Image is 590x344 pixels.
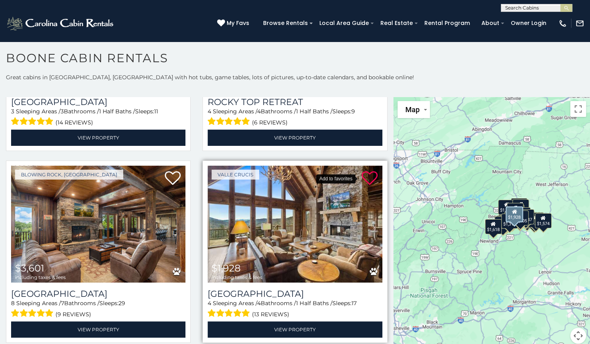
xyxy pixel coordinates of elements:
[507,17,550,29] a: Owner Login
[208,289,382,299] h3: Cucumber Tree Lodge
[55,117,93,128] span: (14 reviews)
[570,328,586,344] button: Map camera controls
[506,206,523,222] div: $1,928
[99,108,135,115] span: 1 Half Baths /
[154,108,158,115] span: 11
[558,19,567,28] img: phone-regular-white.png
[208,108,211,115] span: 4
[11,166,185,283] a: Renaissance Lodge $3,601 including taxes & fees
[208,130,382,146] a: View Property
[11,299,185,319] div: Sleeping Areas / Bathrooms / Sleeps:
[376,17,417,29] a: Real Estate
[517,209,534,224] div: $1,047
[61,108,64,115] span: 3
[6,15,116,31] img: White-1-2.png
[212,170,259,180] a: Valle Crucis
[15,262,44,274] span: $3,601
[315,17,373,29] a: Local Area Guide
[570,101,586,117] button: Toggle fullscreen view
[15,275,66,280] span: including taxes & fees
[316,174,355,183] div: Add to favorites
[208,299,382,319] div: Sleeping Areas / Bathrooms / Sleeps:
[527,212,544,227] div: $1,220
[420,17,474,29] a: Rental Program
[208,166,382,283] a: Cucumber Tree Lodge $1,928 including taxes & fees
[61,300,64,307] span: 7
[11,300,15,307] span: 8
[498,200,515,215] div: $1,466
[227,19,249,27] span: My Favs
[11,130,185,146] a: View Property
[212,275,262,280] span: including taxes & fees
[217,19,251,28] a: My Favs
[15,170,123,180] a: Blowing Rock, [GEOGRAPHIC_DATA]
[208,289,382,299] a: [GEOGRAPHIC_DATA]
[485,219,501,234] div: $1,618
[55,309,91,319] span: (9 reviews)
[11,289,185,299] a: [GEOGRAPHIC_DATA]
[511,198,527,213] div: $1,434
[501,214,518,229] div: $1,319
[296,108,332,115] span: 1 Half Baths /
[252,117,288,128] span: (6 reviews)
[512,199,529,214] div: $1,256
[11,166,185,283] img: Renaissance Lodge
[397,101,430,118] button: Change map style
[257,108,261,115] span: 4
[351,108,355,115] span: 9
[296,300,332,307] span: 1 Half Baths /
[507,203,523,218] div: $1,799
[208,97,382,107] a: Rocky Top Retreat
[11,97,185,107] a: [GEOGRAPHIC_DATA]
[575,19,584,28] img: mail-regular-white.png
[11,97,185,107] h3: Chimney Island
[208,321,382,338] a: View Property
[212,262,241,274] span: $1,928
[208,107,382,128] div: Sleeping Areas / Bathrooms / Sleeps:
[351,300,356,307] span: 17
[118,300,125,307] span: 29
[165,170,181,187] a: Add to favorites
[252,309,289,319] span: (13 reviews)
[535,213,551,228] div: $1,574
[11,289,185,299] h3: Renaissance Lodge
[257,300,261,307] span: 4
[208,300,211,307] span: 4
[11,107,185,128] div: Sleeping Areas / Bathrooms / Sleeps:
[11,321,185,338] a: View Property
[405,105,420,114] span: Map
[208,166,382,283] img: Cucumber Tree Lodge
[259,17,312,29] a: Browse Rentals
[477,17,503,29] a: About
[11,108,14,115] span: 3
